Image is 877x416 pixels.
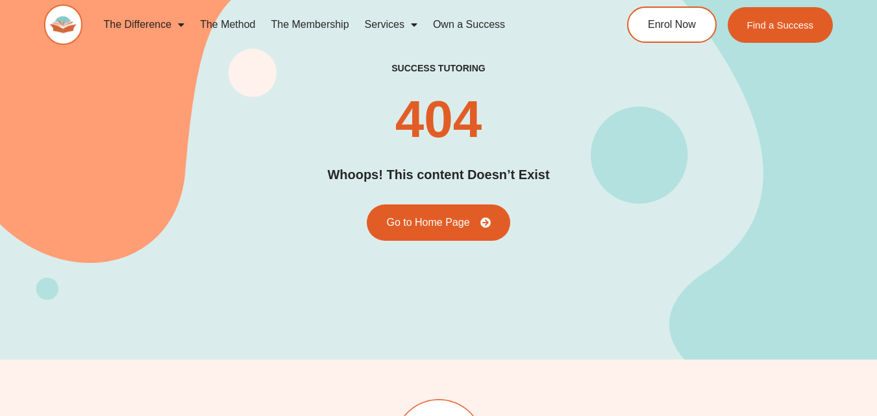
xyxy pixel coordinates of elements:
[648,19,696,30] span: Enrol Now
[728,7,834,43] a: Find a Success
[627,6,717,43] a: Enrol Now
[357,10,425,40] a: Services
[395,93,482,145] h2: 404
[264,10,357,40] a: The Membership
[391,62,485,74] h2: success tutoring
[367,204,510,241] a: Go to Home Page
[95,10,192,40] a: The Difference
[425,10,513,40] a: Own a Success
[192,10,263,40] a: The Method
[386,217,469,228] span: Go to Home Page
[327,165,549,185] h2: Whoops! This content Doesn’t Exist
[95,10,582,40] nav: Menu
[747,20,814,30] span: Find a Success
